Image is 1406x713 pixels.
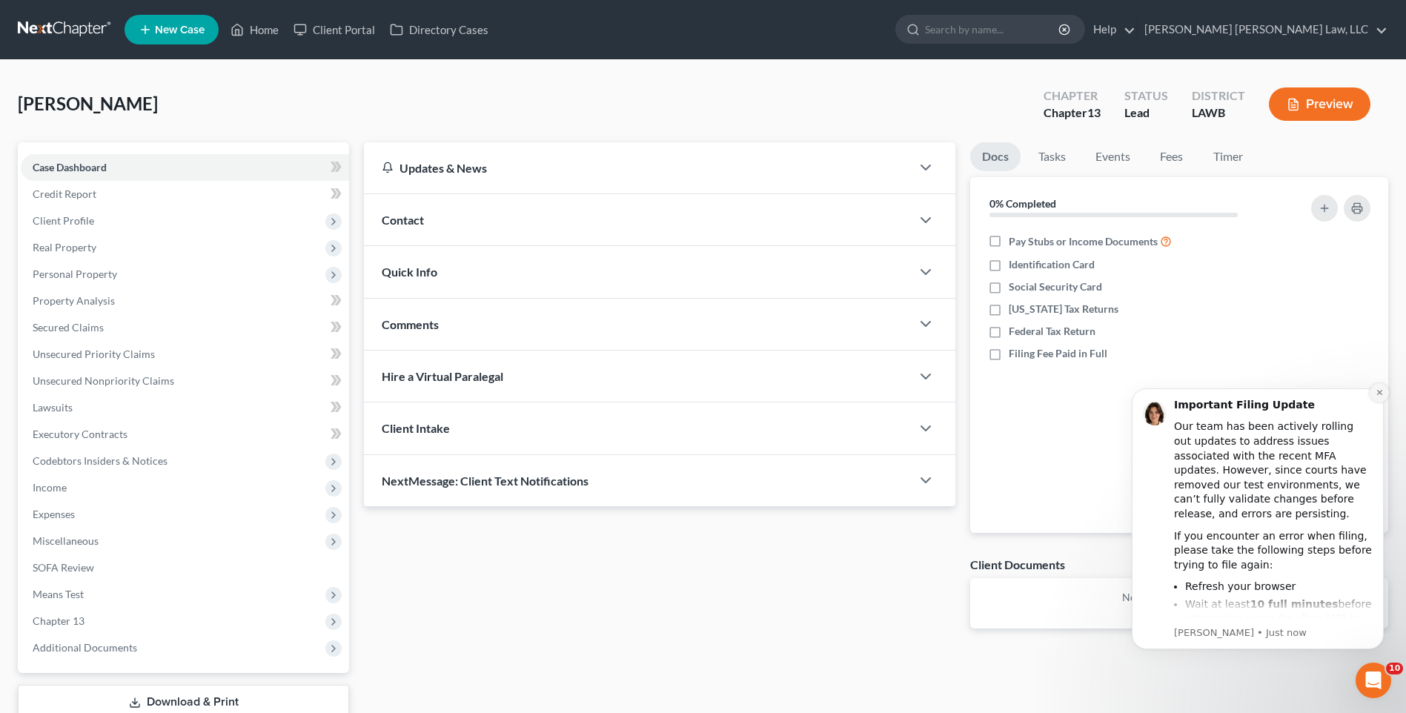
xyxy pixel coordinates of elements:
[970,557,1065,572] div: Client Documents
[1386,663,1403,674] span: 10
[1009,257,1095,272] span: Identification Card
[1124,105,1168,122] div: Lead
[1044,87,1101,105] div: Chapter
[33,214,94,227] span: Client Profile
[33,401,73,414] span: Lawsuits
[382,213,424,227] span: Contact
[982,590,1376,605] p: No client documents yet.
[382,160,893,176] div: Updates & News
[382,16,496,43] a: Directory Cases
[1110,370,1406,706] iframe: Intercom notifications message
[1148,142,1196,171] a: Fees
[382,265,437,279] span: Quick Info
[1009,302,1118,316] span: [US_STATE] Tax Returns
[1009,234,1158,249] span: Pay Stubs or Income Documents
[1201,142,1255,171] a: Timer
[21,314,349,341] a: Secured Claims
[223,16,286,43] a: Home
[286,16,382,43] a: Client Portal
[1137,16,1387,43] a: [PERSON_NAME] [PERSON_NAME] Law, LLC
[925,16,1061,43] input: Search by name...
[21,181,349,208] a: Credit Report
[33,428,127,440] span: Executory Contracts
[21,154,349,181] a: Case Dashboard
[33,534,99,547] span: Miscellaneous
[382,369,503,383] span: Hire a Virtual Paralegal
[1192,105,1245,122] div: LAWB
[18,93,158,114] span: [PERSON_NAME]
[33,161,107,173] span: Case Dashboard
[1124,87,1168,105] div: Status
[1084,142,1142,171] a: Events
[33,508,75,520] span: Expenses
[21,368,349,394] a: Unsecured Nonpriority Claims
[33,268,117,280] span: Personal Property
[1086,16,1135,43] a: Help
[382,474,588,488] span: NextMessage: Client Text Notifications
[1009,279,1102,294] span: Social Security Card
[33,561,94,574] span: SOFA Review
[1027,142,1078,171] a: Tasks
[21,554,349,581] a: SOFA Review
[155,24,205,36] span: New Case
[1087,105,1101,119] span: 13
[33,374,174,387] span: Unsecured Nonpriority Claims
[33,481,67,494] span: Income
[21,421,349,448] a: Executory Contracts
[382,421,450,435] span: Client Intake
[33,614,84,627] span: Chapter 13
[21,288,349,314] a: Property Analysis
[1269,87,1370,121] button: Preview
[33,454,168,467] span: Codebtors Insiders & Notices
[21,394,349,421] a: Lawsuits
[33,588,84,600] span: Means Test
[21,341,349,368] a: Unsecured Priority Claims
[970,142,1021,171] a: Docs
[1044,105,1101,122] div: Chapter
[33,641,137,654] span: Additional Documents
[382,317,439,331] span: Comments
[33,294,115,307] span: Property Analysis
[33,188,96,200] span: Credit Report
[1009,346,1107,361] span: Filing Fee Paid in Full
[33,348,155,360] span: Unsecured Priority Claims
[1009,324,1095,339] span: Federal Tax Return
[1356,663,1391,698] iframe: Intercom live chat
[33,241,96,253] span: Real Property
[1192,87,1245,105] div: District
[33,321,104,334] span: Secured Claims
[989,197,1056,210] strong: 0% Completed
